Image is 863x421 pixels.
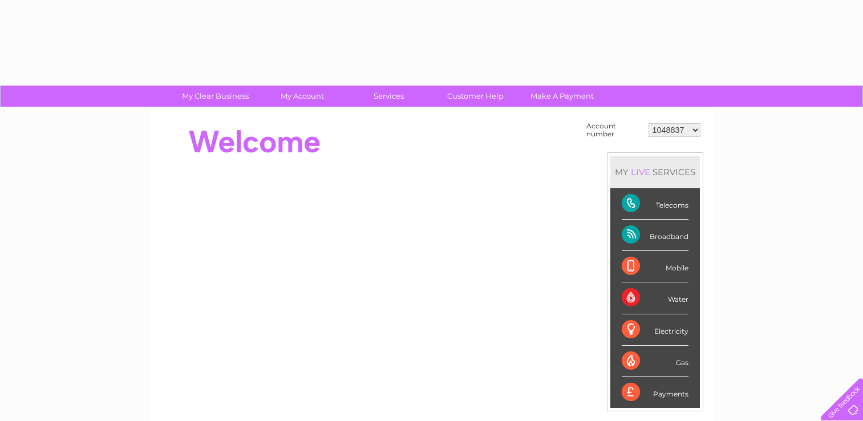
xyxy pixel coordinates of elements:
[584,119,646,141] td: Account number
[168,86,262,107] a: My Clear Business
[622,188,688,220] div: Telecoms
[622,251,688,282] div: Mobile
[622,377,688,408] div: Payments
[255,86,349,107] a: My Account
[342,86,436,107] a: Services
[622,314,688,346] div: Electricity
[622,220,688,251] div: Broadband
[610,156,700,188] div: MY SERVICES
[629,167,653,177] div: LIVE
[515,86,609,107] a: Make A Payment
[622,282,688,314] div: Water
[622,346,688,377] div: Gas
[428,86,522,107] a: Customer Help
